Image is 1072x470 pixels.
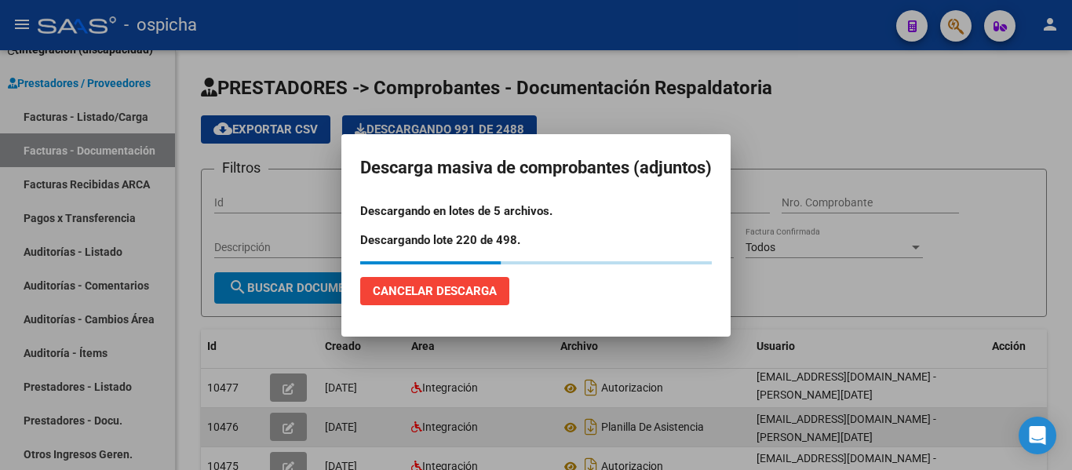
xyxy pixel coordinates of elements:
[1019,417,1056,454] div: Open Intercom Messenger
[360,277,509,305] button: Cancelar Descarga
[360,153,712,183] h2: Descarga masiva de comprobantes (adjuntos)
[373,284,497,298] span: Cancelar Descarga
[360,202,712,220] p: Descargando en lotes de 5 archivos.
[360,231,712,250] p: Descargando lote 220 de 498.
